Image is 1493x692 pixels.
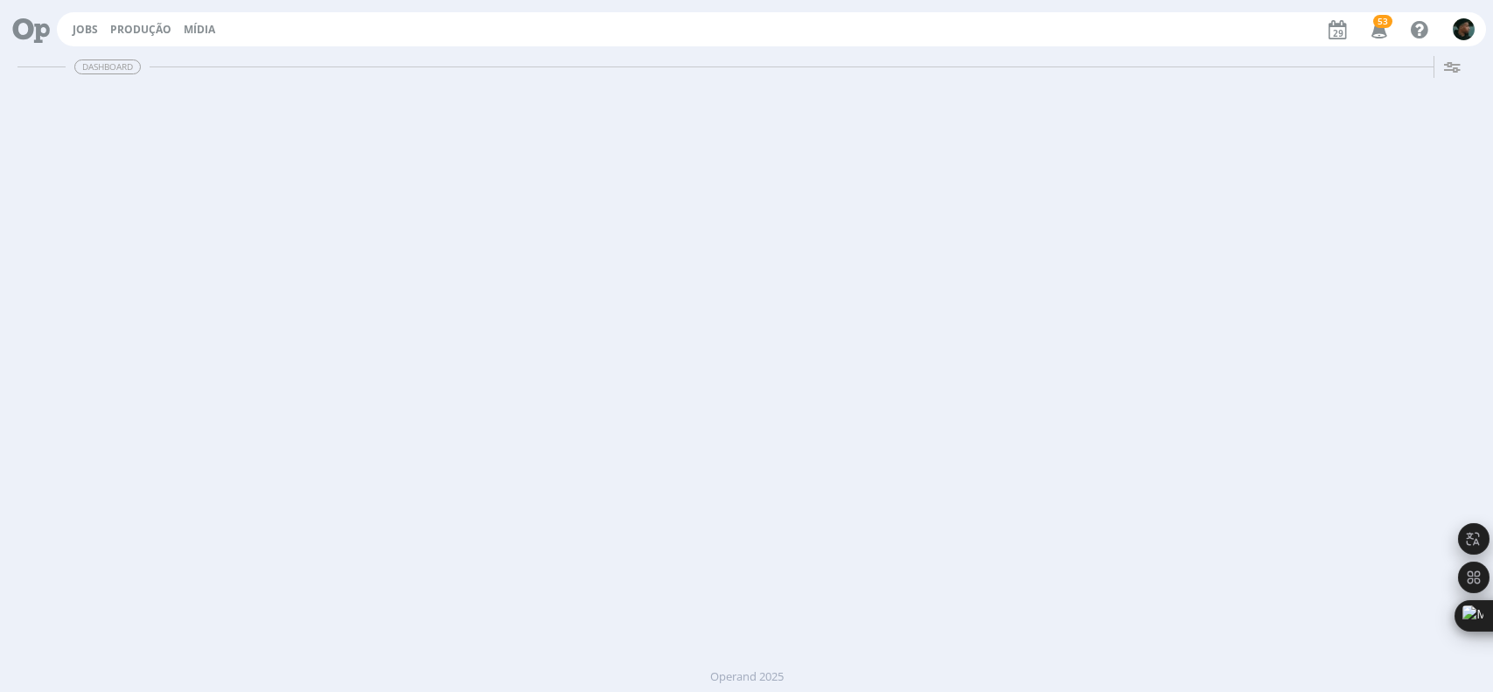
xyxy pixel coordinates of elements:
[1452,14,1476,45] button: K
[1453,18,1475,40] img: K
[110,22,171,37] a: Produção
[105,23,177,37] button: Produção
[1373,15,1392,28] span: 53
[74,59,141,74] span: Dashboard
[178,23,220,37] button: Mídia
[184,22,215,37] a: Mídia
[73,22,98,37] a: Jobs
[67,23,103,37] button: Jobs
[1360,14,1396,45] button: 53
